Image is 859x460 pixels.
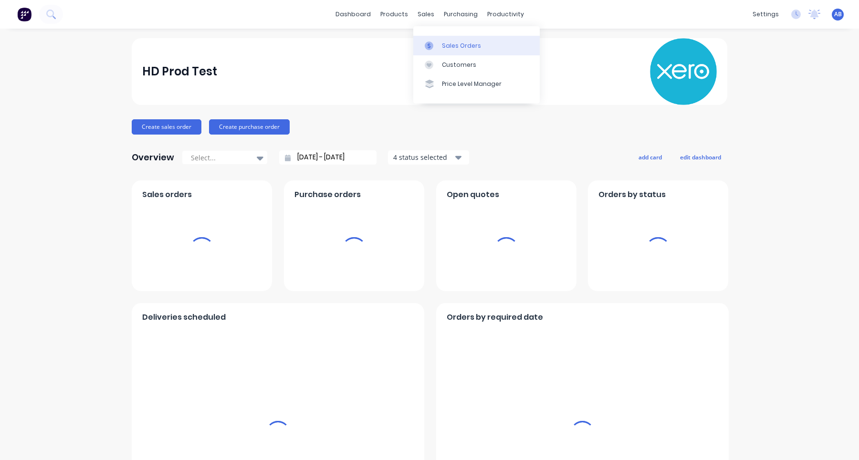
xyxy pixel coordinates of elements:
div: productivity [482,7,529,21]
a: Price Level Manager [413,74,540,94]
button: Create sales order [132,119,201,135]
span: Sales orders [142,189,192,200]
button: 4 status selected [388,150,469,165]
div: purchasing [439,7,482,21]
span: Deliveries scheduled [142,312,226,323]
div: Customers [442,61,476,69]
div: products [376,7,413,21]
img: HD Prod Test [650,38,717,105]
a: Customers [413,55,540,74]
div: Sales Orders [442,42,481,50]
button: Create purchase order [209,119,290,135]
div: settings [748,7,784,21]
a: dashboard [331,7,376,21]
div: sales [413,7,439,21]
button: edit dashboard [674,151,727,163]
button: add card [632,151,668,163]
span: Purchase orders [294,189,361,200]
span: Orders by required date [447,312,543,323]
img: Factory [17,7,31,21]
div: HD Prod Test [142,62,217,81]
span: Orders by status [598,189,666,200]
div: 4 status selected [393,152,453,162]
a: Sales Orders [413,36,540,55]
div: Price Level Manager [442,80,502,88]
div: Overview [132,148,174,167]
span: AB [834,10,842,19]
span: Open quotes [447,189,499,200]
